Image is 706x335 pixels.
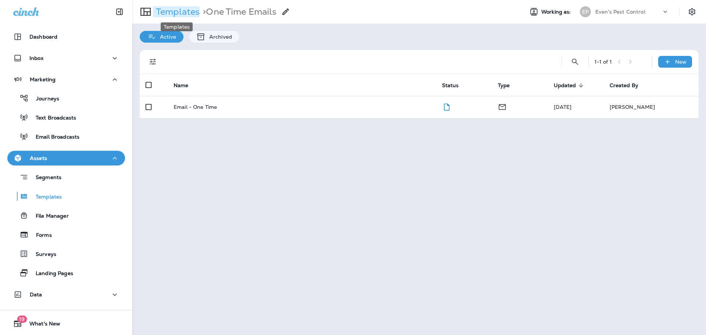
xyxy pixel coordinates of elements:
p: Assets [30,155,47,161]
p: New [675,59,687,65]
span: Created By [610,82,648,89]
button: Search Templates [568,54,582,69]
span: Type [498,82,510,89]
button: Text Broadcasts [7,110,125,125]
td: [PERSON_NAME] [604,96,699,118]
span: Email [498,103,507,110]
button: Settings [685,5,699,18]
p: Surveys [28,251,56,258]
p: Data [30,292,42,297]
span: Type [498,82,520,89]
button: Email Broadcasts [7,129,125,144]
button: 19What's New [7,316,125,331]
p: Active [156,34,176,40]
p: File Manager [28,213,69,220]
p: Forms [29,232,52,239]
button: Data [7,287,125,302]
span: Name [174,82,189,89]
span: Updated [554,82,576,89]
div: Templates [161,22,193,31]
span: Status [442,82,468,89]
button: Landing Pages [7,265,125,281]
span: Name [174,82,198,89]
button: File Manager [7,208,125,223]
p: Inbox [29,55,43,61]
p: Segments [28,174,61,182]
p: Text Broadcasts [28,115,76,122]
p: Dashboard [29,34,57,40]
button: Assets [7,151,125,165]
span: Created By [610,82,638,89]
p: Even's Pest Control [595,9,645,15]
span: Working as: [541,9,573,15]
p: Landing Pages [28,270,73,277]
span: Updated [554,82,586,89]
button: Templates [7,189,125,204]
p: Templates [153,6,200,17]
div: EP [580,6,591,17]
button: Collapse Sidebar [109,4,130,19]
button: Marketing [7,72,125,87]
button: Dashboard [7,29,125,44]
span: 19 [17,316,27,323]
p: Archived [206,34,232,40]
p: Email Broadcasts [28,134,79,141]
button: Inbox [7,51,125,65]
span: Draft [442,103,451,110]
p: Journeys [29,96,59,103]
span: What's New [22,321,60,329]
button: Journeys [7,90,125,106]
p: Marketing [30,76,56,82]
p: Templates [28,194,62,201]
button: Filters [146,54,160,69]
span: Status [442,82,459,89]
span: Hannah Haack [554,104,572,110]
button: Forms [7,227,125,242]
button: Segments [7,169,125,185]
p: One Time Emails [200,6,277,17]
div: 1 - 1 of 1 [595,59,612,65]
p: Email - One Time [174,104,217,110]
button: Surveys [7,246,125,261]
